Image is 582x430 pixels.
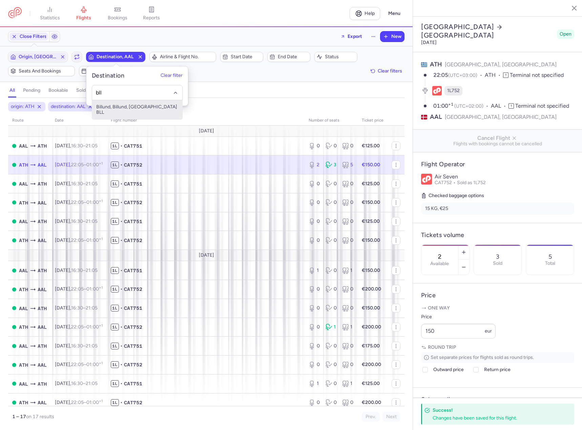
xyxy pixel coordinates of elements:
[421,174,432,185] img: Air Seven logo
[55,162,103,168] span: [DATE],
[124,361,142,368] span: CAT752
[309,305,320,311] div: 0
[120,199,123,206] span: •
[378,68,402,73] span: Clear filters
[55,343,98,349] span: [DATE],
[362,267,380,273] strong: €150.00
[421,23,554,40] h2: [GEOGRAPHIC_DATA] [GEOGRAPHIC_DATA]
[99,285,103,290] sup: +1
[19,267,28,274] span: AAL
[71,400,103,405] span: –
[19,161,28,169] span: ATH
[86,362,103,367] time: 01:00
[380,31,404,42] button: New
[99,323,103,328] sup: +1
[445,61,557,68] span: [GEOGRAPHIC_DATA], [GEOGRAPHIC_DATA]
[473,367,479,372] input: Return price
[421,344,574,351] p: Round trip
[348,34,362,39] span: Export
[326,237,337,244] div: 0
[86,305,98,311] time: 21:05
[9,87,15,93] h4: all
[326,399,337,406] div: 0
[99,399,103,403] sup: +1
[86,199,103,205] time: 01:00
[19,323,28,331] span: ATH
[71,237,103,243] span: –
[314,52,357,62] button: Status
[120,180,123,187] span: •
[19,180,28,188] span: AAL
[309,343,320,349] div: 0
[362,305,380,311] strong: €150.00
[545,261,555,266] p: Total
[19,68,72,74] span: Seats and bookings
[111,380,119,387] span: 1L
[8,115,51,126] th: route
[491,102,508,110] span: AAL
[560,31,571,38] span: Open
[124,143,142,149] span: CAT751
[33,6,67,21] a: statistics
[421,352,574,363] p: Set separate prices for flights sold as round trips.
[96,89,179,96] input: -searchbox
[362,143,380,149] strong: €125.00
[326,162,337,168] div: 3
[71,218,83,224] time: 16:30
[71,267,98,273] span: –
[430,261,449,266] label: Available
[422,367,428,372] input: Outward price
[120,162,123,168] span: •
[71,324,84,330] time: 22:05
[71,381,98,386] span: –
[19,237,28,244] span: ATH
[120,343,123,349] span: •
[38,161,47,169] span: AAL
[38,361,47,369] span: AAL
[99,199,103,203] sup: +1
[362,412,380,422] button: Prev.
[362,400,381,405] strong: €200.00
[362,181,380,187] strong: €125.00
[55,218,98,224] span: [DATE],
[20,34,47,39] span: Close Filters
[86,218,98,224] time: 21:05
[161,73,183,79] button: Clear filter
[362,162,380,168] strong: €150.00
[86,181,98,187] time: 21:05
[8,31,49,42] button: Close Filters
[19,54,57,60] span: Origin, [GEOGRAPHIC_DATA]
[326,343,337,349] div: 0
[92,100,182,119] span: Billund, Billund, [GEOGRAPHIC_DATA] BLL
[326,305,337,311] div: 0
[55,381,98,386] span: [DATE],
[124,399,142,406] span: CAT752
[124,380,142,387] span: CAT751
[19,199,28,207] span: ATH
[111,286,119,293] span: 1L
[120,361,123,368] span: •
[342,267,354,274] div: 1
[433,415,559,421] div: Changes have been saved for this flight.
[421,305,574,311] p: One way
[124,343,142,349] span: CAT751
[86,286,103,292] time: 01:00
[326,267,337,274] div: 0
[457,180,486,186] span: Sold as 1L752
[342,361,354,368] div: 0
[309,180,320,187] div: 0
[107,115,305,126] th: Flight number
[71,199,103,205] span: –
[358,115,388,126] th: Ticket price
[19,218,28,225] span: AAL
[38,142,47,150] span: ATH
[342,180,354,187] div: 0
[447,87,460,94] span: 1L752
[124,286,142,293] span: CAT752
[548,253,552,260] p: 5
[111,324,119,330] span: 1L
[38,305,47,312] span: ATH
[382,412,400,422] button: Next
[92,72,124,80] h5: Destination
[71,305,98,311] span: –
